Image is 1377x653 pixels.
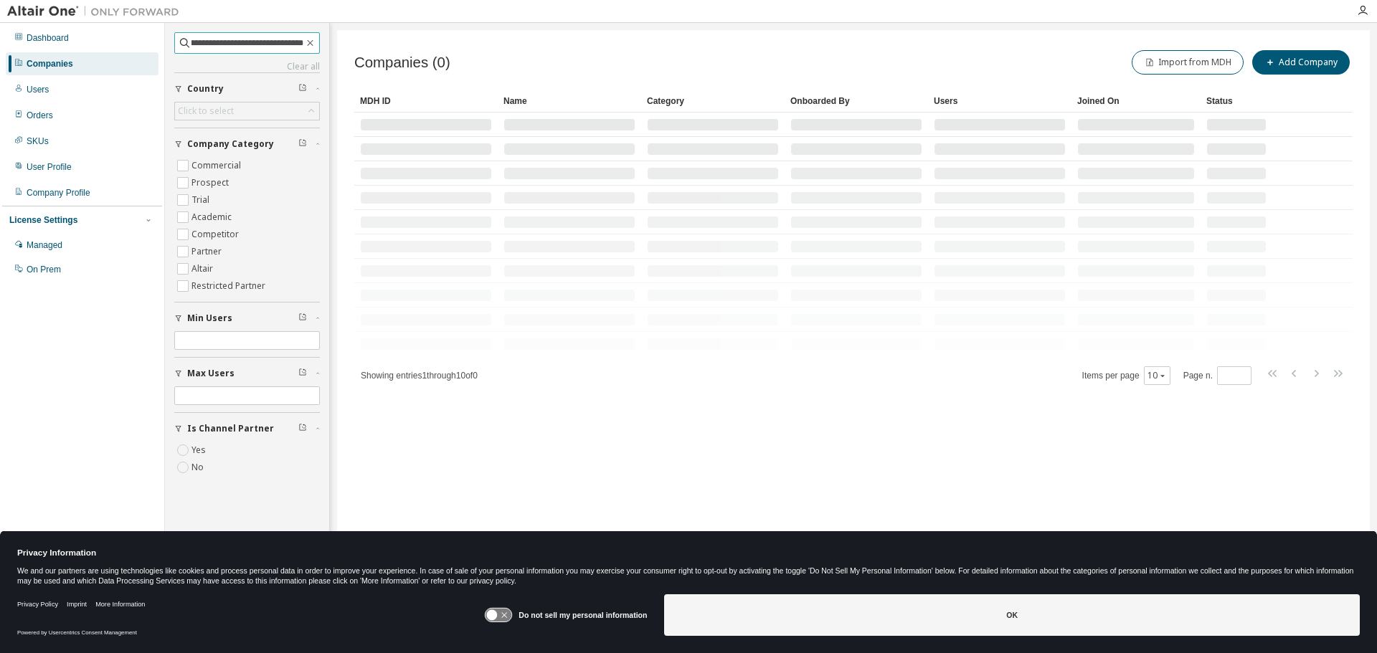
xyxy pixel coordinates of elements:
[174,413,320,444] button: Is Channel Partner
[174,73,320,105] button: Country
[187,368,235,379] span: Max Users
[27,32,69,44] div: Dashboard
[298,138,307,150] span: Clear filter
[191,260,216,277] label: Altair
[27,84,49,95] div: Users
[187,83,224,95] span: Country
[1252,50,1350,75] button: Add Company
[1082,366,1170,385] span: Items per page
[1183,366,1251,385] span: Page n.
[360,90,492,113] div: MDH ID
[191,157,244,174] label: Commercial
[354,54,450,71] span: Companies (0)
[191,277,268,295] label: Restricted Partner
[191,209,235,226] label: Academic
[191,191,212,209] label: Trial
[298,368,307,379] span: Clear filter
[27,58,73,70] div: Companies
[1206,90,1267,113] div: Status
[1132,50,1244,75] button: Import from MDH
[27,239,62,251] div: Managed
[9,214,77,226] div: License Settings
[27,187,90,199] div: Company Profile
[503,90,635,113] div: Name
[187,138,274,150] span: Company Category
[187,313,232,324] span: Min Users
[27,135,49,147] div: SKUs
[1147,370,1167,381] button: 10
[191,243,224,260] label: Partner
[191,459,207,476] label: No
[361,371,478,381] span: Showing entries 1 through 10 of 0
[27,161,72,173] div: User Profile
[298,83,307,95] span: Clear filter
[174,128,320,160] button: Company Category
[1077,90,1195,113] div: Joined On
[191,226,242,243] label: Competitor
[27,264,61,275] div: On Prem
[187,423,274,434] span: Is Channel Partner
[934,90,1066,113] div: Users
[27,110,53,121] div: Orders
[175,103,319,120] div: Click to select
[647,90,779,113] div: Category
[174,358,320,389] button: Max Users
[174,302,320,334] button: Min Users
[7,4,186,19] img: Altair One
[298,313,307,324] span: Clear filter
[174,61,320,72] a: Clear all
[191,174,232,191] label: Prospect
[178,105,234,117] div: Click to select
[790,90,922,113] div: Onboarded By
[191,442,209,459] label: Yes
[298,423,307,434] span: Clear filter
